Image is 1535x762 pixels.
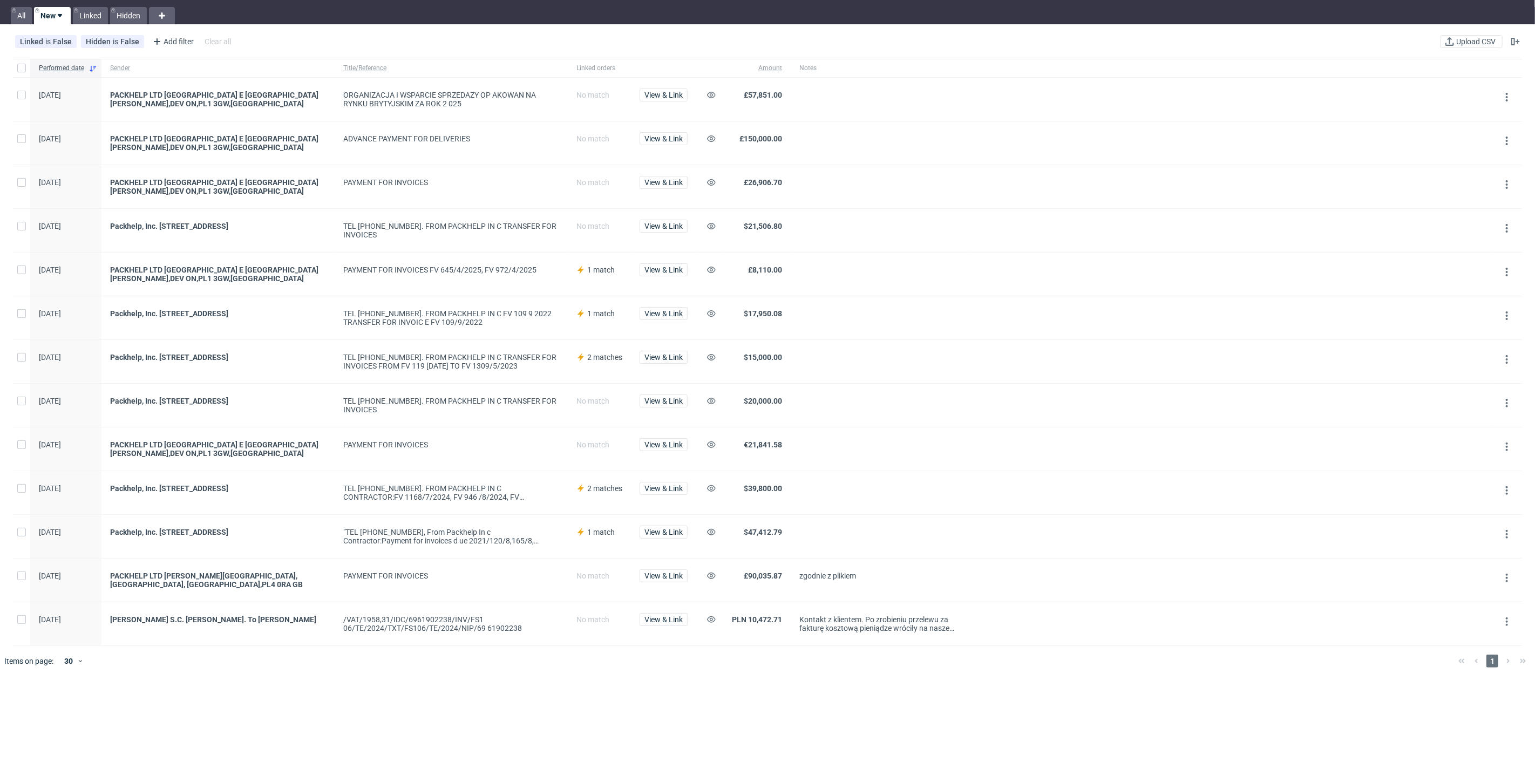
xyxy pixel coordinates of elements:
[110,64,326,73] span: Sender
[744,91,782,99] span: £57,851.00
[799,571,961,580] div: zgodnie z plikiem
[343,484,559,501] div: TEL [PHONE_NUMBER]. FROM PACKHELP IN C CONTRACTOR:FV 1168/7/2024, FV 946 /8/2024, FV 947/8/2024
[86,37,113,46] span: Hidden
[343,178,559,187] div: PAYMENT FOR INVOICES
[640,134,688,143] a: View & Link
[39,222,61,230] span: [DATE]
[1486,655,1498,668] span: 1
[39,615,61,624] span: [DATE]
[640,178,688,187] a: View & Link
[343,353,559,370] div: TEL [PHONE_NUMBER]. FROM PACKHELP IN C TRANSFER FOR INVOICES FROM FV 119 [DATE] TO FV 1309/5/2023
[744,397,782,405] span: $20,000.00
[576,91,609,99] span: No match
[4,656,53,666] span: Items on page:
[1454,38,1498,45] span: Upload CSV
[587,353,622,362] span: 2 matches
[640,309,688,318] a: View & Link
[110,484,326,493] a: Packhelp, Inc. [STREET_ADDRESS]
[1441,35,1503,48] button: Upload CSV
[39,528,61,536] span: [DATE]
[113,37,120,46] span: is
[640,176,688,189] button: View & Link
[39,484,61,493] span: [DATE]
[744,178,782,187] span: £26,906.70
[110,397,326,405] a: Packhelp, Inc. [STREET_ADDRESS]
[739,134,782,143] span: £150,000.00
[640,569,688,582] button: View & Link
[644,572,683,580] span: View & Link
[39,440,61,449] span: [DATE]
[20,37,45,46] span: Linked
[744,440,782,449] span: €21,841.58
[587,484,622,493] span: 2 matches
[744,484,782,493] span: $39,800.00
[744,571,782,580] span: £90,035.87
[744,222,782,230] span: $21,506.80
[644,397,683,405] span: View & Link
[640,615,688,624] a: View & Link
[110,134,326,152] a: PACKHELP LTD [GEOGRAPHIC_DATA] E [GEOGRAPHIC_DATA][PERSON_NAME],DEV ON,PL1 3GW,[GEOGRAPHIC_DATA]
[110,528,326,536] a: Packhelp, Inc. [STREET_ADDRESS]
[640,526,688,539] button: View & Link
[644,91,683,99] span: View & Link
[202,34,233,49] div: Clear all
[343,134,559,143] div: ADVANCE PAYMENT FOR DELIVERIES
[343,615,559,632] div: /VAT/1958,31/IDC/6961902238/INV/FS1 06/TE/2024/TXT/FS106/TE/2024/NIP/69 61902238
[39,178,61,187] span: [DATE]
[640,263,688,276] button: View & Link
[640,353,688,362] a: View & Link
[39,309,61,318] span: [DATE]
[640,528,688,536] a: View & Link
[799,64,961,73] span: Notes
[110,266,326,283] a: PACKHELP LTD [GEOGRAPHIC_DATA] E [GEOGRAPHIC_DATA][PERSON_NAME],DEV ON,PL1 3GW,[GEOGRAPHIC_DATA]
[39,266,61,274] span: [DATE]
[576,615,609,624] span: No match
[45,37,53,46] span: is
[34,7,71,24] a: New
[576,397,609,405] span: No match
[644,310,683,317] span: View & Link
[644,222,683,230] span: View & Link
[11,7,32,24] a: All
[744,309,782,318] span: $17,950.08
[640,484,688,493] a: View & Link
[644,485,683,492] span: View & Link
[343,528,559,545] div: "TEL [PHONE_NUMBER], From Packhelp In c Contractor:Payment for invoices d ue 2021/120/8,165/8, 15...
[640,613,688,626] button: View & Link
[732,64,782,73] span: Amount
[110,309,326,318] div: Packhelp, Inc. [STREET_ADDRESS]
[640,438,688,451] button: View & Link
[53,37,72,46] div: False
[640,222,688,230] a: View & Link
[39,134,61,143] span: [DATE]
[732,615,782,624] span: PLN 10,472.71
[110,7,147,24] a: Hidden
[343,440,559,449] div: PAYMENT FOR INVOICES
[576,222,609,230] span: No match
[644,135,683,142] span: View & Link
[343,309,559,326] div: TEL [PHONE_NUMBER]. FROM PACKHELP IN C FV 109 9 2022 TRANSFER FOR INVOIC E FV 109/9/2022
[640,266,688,274] a: View & Link
[343,397,559,414] div: TEL [PHONE_NUMBER]. FROM PACKHELP IN C TRANSFER FOR INVOICES
[39,91,61,99] span: [DATE]
[587,309,615,318] span: 1 match
[73,7,108,24] a: Linked
[640,440,688,449] a: View & Link
[110,615,326,624] div: [PERSON_NAME] S.C. [PERSON_NAME]. To [PERSON_NAME]
[644,616,683,623] span: View & Link
[110,91,326,108] a: PACKHELP LTD [GEOGRAPHIC_DATA] E [GEOGRAPHIC_DATA][PERSON_NAME],DEV ON,PL1 3GW,[GEOGRAPHIC_DATA]
[640,482,688,495] button: View & Link
[587,528,615,536] span: 1 match
[640,571,688,580] a: View & Link
[576,440,609,449] span: No match
[576,571,609,580] span: No match
[110,571,326,589] a: PACKHELP LTD [PERSON_NAME][GEOGRAPHIC_DATA],[GEOGRAPHIC_DATA], [GEOGRAPHIC_DATA],PL4 0RA GB
[644,441,683,448] span: View & Link
[110,353,326,362] div: Packhelp, Inc. [STREET_ADDRESS]
[343,222,559,239] div: TEL [PHONE_NUMBER]. FROM PACKHELP IN C TRANSFER FOR INVOICES
[110,440,326,458] a: PACKHELP LTD [GEOGRAPHIC_DATA] E [GEOGRAPHIC_DATA][PERSON_NAME],DEV ON,PL1 3GW,[GEOGRAPHIC_DATA]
